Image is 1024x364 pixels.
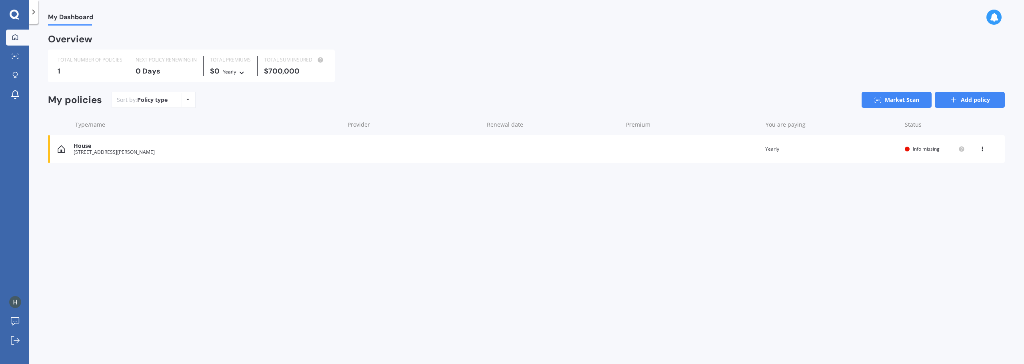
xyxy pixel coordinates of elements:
div: Type/name [75,121,341,129]
span: My Dashboard [48,13,93,24]
div: [STREET_ADDRESS][PERSON_NAME] [74,149,340,155]
div: House [74,143,340,149]
div: TOTAL NUMBER OF POLICIES [58,56,122,64]
div: 0 Days [136,67,197,75]
div: Provider [348,121,480,129]
div: Status [905,121,965,129]
a: Market Scan [862,92,932,108]
div: Overview [48,35,92,43]
div: Premium [626,121,759,129]
div: TOTAL PREMIUMS [210,56,251,64]
a: Add policy [935,92,1005,108]
img: ACg8ocLJDZL3BEOurp74NwblMa2OAGt5F8E3Xa1G-09i7LnmHEHD2A=s96-c [9,296,21,308]
div: My policies [48,94,102,106]
div: 1 [58,67,122,75]
div: Yearly [765,145,898,153]
div: Sort by: [117,96,168,104]
div: You are paying [766,121,898,129]
div: $700,000 [264,67,325,75]
div: TOTAL SUM INSURED [264,56,325,64]
img: House [58,145,65,153]
div: $0 [210,67,251,76]
div: Yearly [223,68,236,76]
div: Policy type [137,96,168,104]
span: Info missing [913,145,940,152]
div: Renewal date [487,121,620,129]
div: NEXT POLICY RENEWING IN [136,56,197,64]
